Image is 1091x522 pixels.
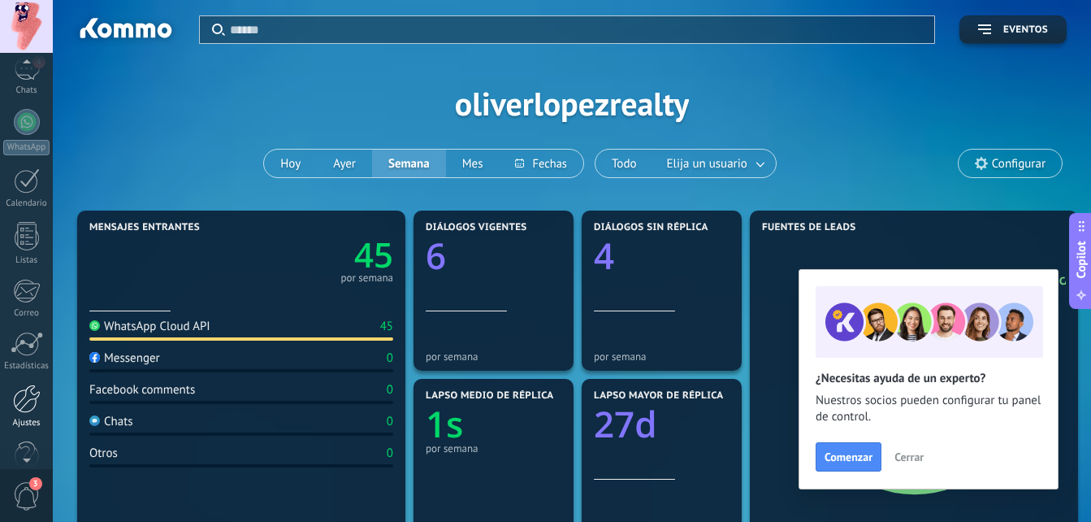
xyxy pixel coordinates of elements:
span: Comenzar [825,451,872,463]
span: Elija un usuario [664,153,751,175]
div: 0 [387,414,393,429]
text: 45 [354,232,393,278]
div: Otros [89,446,118,461]
div: WhatsApp Cloud API [89,319,210,334]
div: Chats [3,85,50,96]
span: Diálogos sin réplica [594,222,708,233]
span: Configurar [992,157,1046,171]
div: Messenger [89,350,160,366]
span: Copilot [1073,241,1089,279]
div: por semana [426,350,561,363]
h2: ¿Necesitas ayuda de un experto? [816,371,1041,386]
div: por semana [340,274,393,282]
a: 27d [594,399,729,448]
span: Mensajes entrantes [89,222,200,233]
span: Nuestros socios pueden configurar tu panel de control. [816,393,1041,425]
button: Semana [372,150,446,177]
img: WhatsApp Cloud API [89,320,100,331]
span: Lapso mayor de réplica [594,390,723,402]
div: WhatsApp [3,140,50,155]
button: Elija un usuario [653,150,776,177]
button: Cerrar [887,445,931,469]
div: por semana [594,350,729,363]
button: Eventos [959,15,1067,44]
div: Facebook comments [89,382,195,398]
text: 1s [426,399,464,448]
div: Calendario [3,198,50,209]
span: Diálogos vigentes [426,222,527,233]
button: Comenzar [816,442,881,472]
div: 0 [387,350,393,366]
button: Todo [595,150,653,177]
text: 6 [426,231,446,280]
text: 27d [594,399,657,448]
div: 45 [380,319,393,334]
div: por semana [426,442,561,455]
div: Listas [3,255,50,266]
img: Messenger [89,352,100,363]
button: Fechas [499,150,582,177]
img: Chats [89,415,100,426]
span: Cerrar [894,451,924,463]
span: Fuentes de leads [762,222,856,233]
span: 3 [29,477,42,490]
div: Ajustes [3,418,50,428]
div: Correo [3,308,50,319]
button: Hoy [264,150,317,177]
span: Eventos [1003,24,1048,36]
span: Lapso medio de réplica [426,390,554,402]
a: 45 [241,232,393,278]
div: Chats [89,414,133,429]
text: 4 [594,231,614,280]
div: Estadísticas [3,361,50,372]
div: 0 [387,382,393,398]
div: 0 [387,446,393,461]
button: Ayer [317,150,372,177]
button: Mes [446,150,500,177]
